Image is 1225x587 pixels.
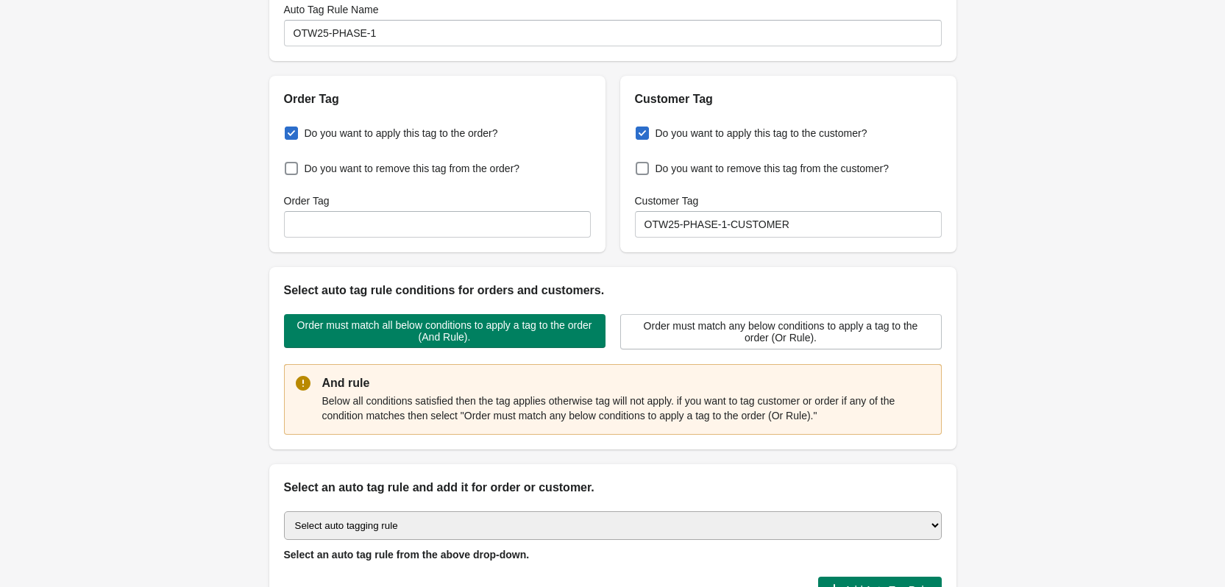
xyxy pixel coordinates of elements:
span: Do you want to remove this tag from the order? [305,161,520,176]
h2: Select auto tag rule conditions for orders and customers. [284,282,942,299]
button: Order must match any below conditions to apply a tag to the order (Or Rule). [620,314,942,349]
span: Do you want to apply this tag to the order? [305,126,498,140]
span: Do you want to remove this tag from the customer? [656,161,889,176]
h2: Select an auto tag rule and add it for order or customer. [284,479,942,497]
span: Select an auto tag rule from the above drop-down. [284,549,530,561]
span: Order must match any below conditions to apply a tag to the order (Or Rule). [633,320,929,344]
p: And rule [322,374,930,392]
p: Below all conditions satisfied then the tag applies otherwise tag will not apply. if you want to ... [322,394,930,423]
label: Order Tag [284,193,330,208]
h2: Order Tag [284,90,591,108]
span: Order must match all below conditions to apply a tag to the order (And Rule). [296,319,594,343]
label: Auto Tag Rule Name [284,2,379,17]
label: Customer Tag [635,193,699,208]
h2: Customer Tag [635,90,942,108]
span: Do you want to apply this tag to the customer? [656,126,867,140]
button: Order must match all below conditions to apply a tag to the order (And Rule). [284,314,606,348]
